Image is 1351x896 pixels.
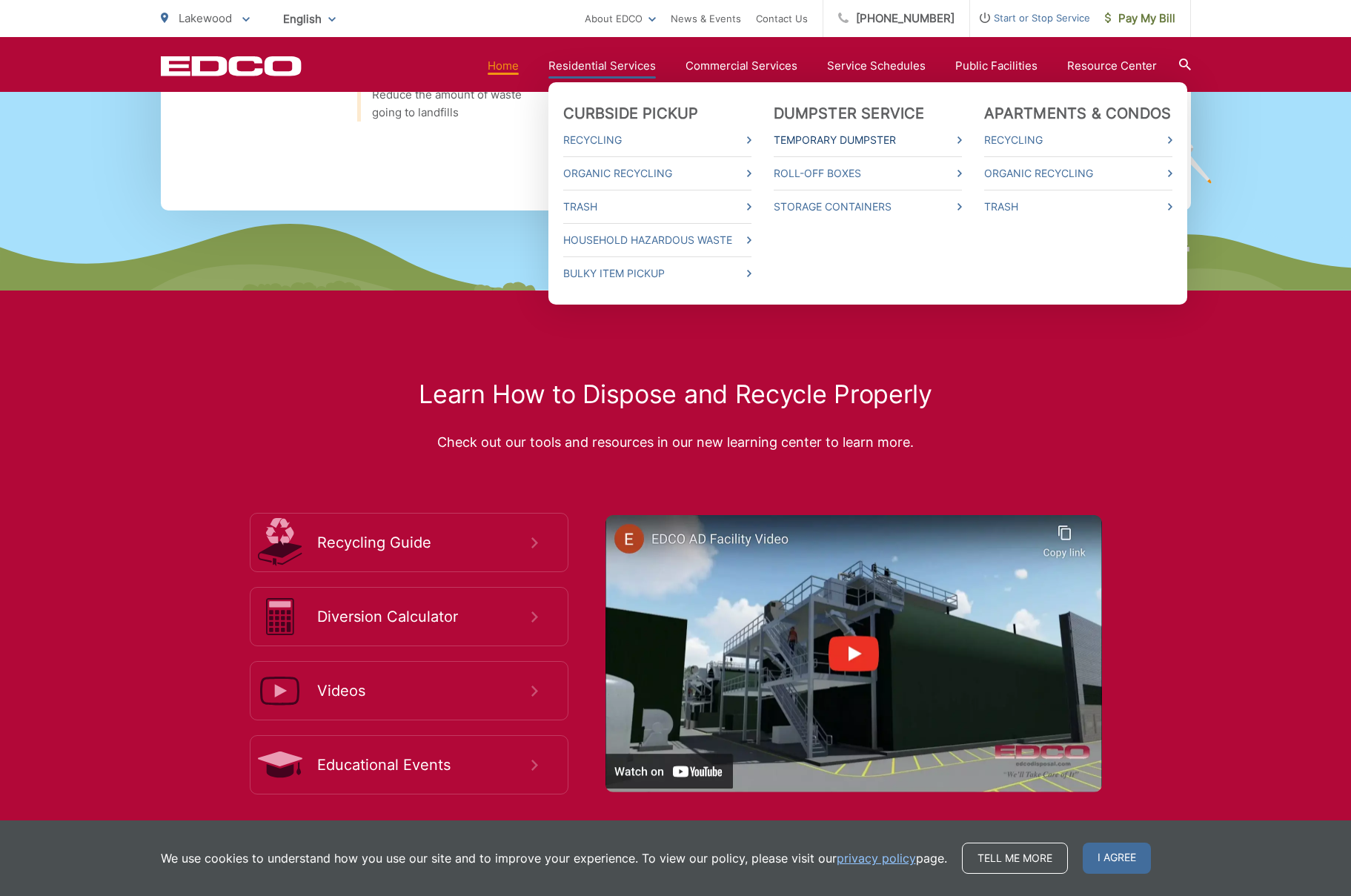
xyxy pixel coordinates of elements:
[837,849,916,867] a: privacy policy
[962,843,1068,874] a: Tell me more
[161,56,302,76] a: EDCD logo. Return to the homepage.
[250,661,568,720] a: Videos
[317,756,531,774] span: Educational Events
[1067,57,1157,75] a: Resource Center
[179,11,232,25] span: Lakewood
[161,379,1191,409] h2: Learn How to Dispose and Recycle Properly
[984,104,1172,122] a: Apartments & Condos
[984,165,1172,182] a: Organic Recycling
[563,198,751,216] a: Trash
[317,682,531,700] span: Videos
[1083,843,1151,874] span: I agree
[585,10,656,27] a: About EDCO
[161,849,947,867] p: We use cookies to understand how you use our site and to improve your experience. To view our pol...
[161,431,1191,454] p: Check out our tools and resources in our new learning center to learn more.
[563,131,751,149] a: Recycling
[563,104,699,122] a: Curbside Pickup
[250,513,568,572] a: Recycling Guide
[563,165,751,182] a: Organic Recycling
[774,165,962,182] a: Roll-Off Boxes
[774,104,925,122] a: Dumpster Service
[1105,10,1175,27] span: Pay My Bill
[827,57,926,75] a: Service Schedules
[984,131,1172,149] a: Recycling
[272,6,347,32] span: English
[317,534,531,551] span: Recycling Guide
[250,735,568,794] a: Educational Events
[756,10,808,27] a: Contact Us
[984,198,1172,216] a: Trash
[774,131,962,149] a: Temporary Dumpster
[357,86,534,122] li: Reduce the amount of waste going to landfills
[563,231,751,249] a: Household Hazardous Waste
[317,608,531,625] span: Diversion Calculator
[250,587,568,646] a: Diversion Calculator
[955,57,1038,75] a: Public Facilities
[774,198,962,216] a: Storage Containers
[563,265,751,282] a: Bulky Item Pickup
[686,57,797,75] a: Commercial Services
[548,57,656,75] a: Residential Services
[671,10,741,27] a: News & Events
[488,57,519,75] a: Home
